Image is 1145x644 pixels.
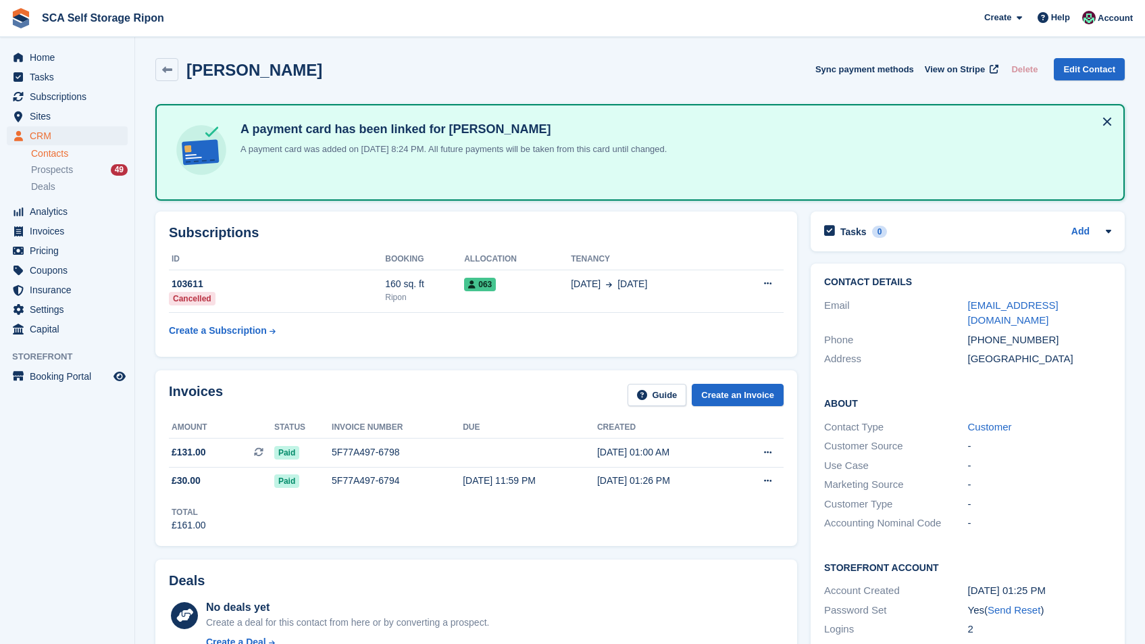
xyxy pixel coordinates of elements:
[332,417,463,439] th: Invoice number
[172,445,206,460] span: £131.00
[984,11,1011,24] span: Create
[332,445,463,460] div: 5F77A497-6798
[617,277,647,291] span: [DATE]
[30,300,111,319] span: Settings
[385,249,464,270] th: Booking
[30,367,111,386] span: Booking Portal
[968,516,1112,531] div: -
[332,474,463,488] div: 5F77A497-6794
[824,351,968,367] div: Address
[571,277,601,291] span: [DATE]
[30,222,111,241] span: Invoices
[1082,11,1096,24] img: Sam Chapman
[30,126,111,145] span: CRM
[274,474,299,488] span: Paid
[824,516,968,531] div: Accounting Nominal Code
[968,477,1112,493] div: -
[235,122,667,137] h4: A payment card has been linked for [PERSON_NAME]
[7,320,128,339] a: menu
[274,446,299,460] span: Paid
[30,107,111,126] span: Sites
[7,87,128,106] a: menu
[172,474,201,488] span: £30.00
[173,122,230,178] img: card-linked-ebf98d0992dc2aeb22e95c0e3c79077019eb2392cfd83c6a337811c24bc77127.svg
[7,280,128,299] a: menu
[824,332,968,348] div: Phone
[169,318,276,343] a: Create a Subscription
[30,68,111,86] span: Tasks
[31,164,73,176] span: Prospects
[815,58,914,80] button: Sync payment methods
[824,603,968,618] div: Password Set
[840,226,867,238] h2: Tasks
[30,202,111,221] span: Analytics
[31,180,55,193] span: Deals
[571,249,726,270] th: Tenancy
[463,474,597,488] div: [DATE] 11:59 PM
[1006,58,1043,80] button: Delete
[7,261,128,280] a: menu
[824,298,968,328] div: Email
[30,261,111,280] span: Coupons
[7,367,128,386] a: menu
[172,506,206,518] div: Total
[206,599,489,616] div: No deals yet
[968,622,1112,637] div: 2
[7,126,128,145] a: menu
[385,277,464,291] div: 160 sq. ft
[206,616,489,630] div: Create a deal for this contact from here or by converting a prospect.
[463,417,597,439] th: Due
[597,474,732,488] div: [DATE] 01:26 PM
[30,320,111,339] span: Capital
[31,163,128,177] a: Prospects 49
[968,299,1059,326] a: [EMAIL_ADDRESS][DOMAIN_NAME]
[824,277,1111,288] h2: Contact Details
[169,225,784,241] h2: Subscriptions
[169,384,223,406] h2: Invoices
[235,143,667,156] p: A payment card was added on [DATE] 8:24 PM. All future payments will be taken from this card unti...
[111,164,128,176] div: 49
[1054,58,1125,80] a: Edit Contact
[169,249,385,270] th: ID
[30,87,111,106] span: Subscriptions
[172,518,206,532] div: £161.00
[988,604,1040,616] a: Send Reset
[30,280,111,299] span: Insurance
[824,497,968,512] div: Customer Type
[824,560,1111,574] h2: Storefront Account
[464,249,571,270] th: Allocation
[169,417,274,439] th: Amount
[169,324,267,338] div: Create a Subscription
[824,458,968,474] div: Use Case
[31,147,128,160] a: Contacts
[968,332,1112,348] div: [PHONE_NUMBER]
[111,368,128,385] a: Preview store
[31,180,128,194] a: Deals
[7,107,128,126] a: menu
[925,63,985,76] span: View on Stripe
[968,439,1112,454] div: -
[30,241,111,260] span: Pricing
[824,420,968,435] div: Contact Type
[169,277,385,291] div: 103611
[824,396,1111,410] h2: About
[7,241,128,260] a: menu
[1071,224,1090,240] a: Add
[597,445,732,460] div: [DATE] 01:00 AM
[968,458,1112,474] div: -
[597,417,732,439] th: Created
[984,604,1044,616] span: ( )
[824,583,968,599] div: Account Created
[36,7,170,29] a: SCA Self Storage Ripon
[968,497,1112,512] div: -
[186,61,322,79] h2: [PERSON_NAME]
[30,48,111,67] span: Home
[12,350,134,364] span: Storefront
[169,292,215,305] div: Cancelled
[1098,11,1133,25] span: Account
[628,384,687,406] a: Guide
[824,622,968,637] div: Logins
[968,583,1112,599] div: [DATE] 01:25 PM
[7,300,128,319] a: menu
[274,417,332,439] th: Status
